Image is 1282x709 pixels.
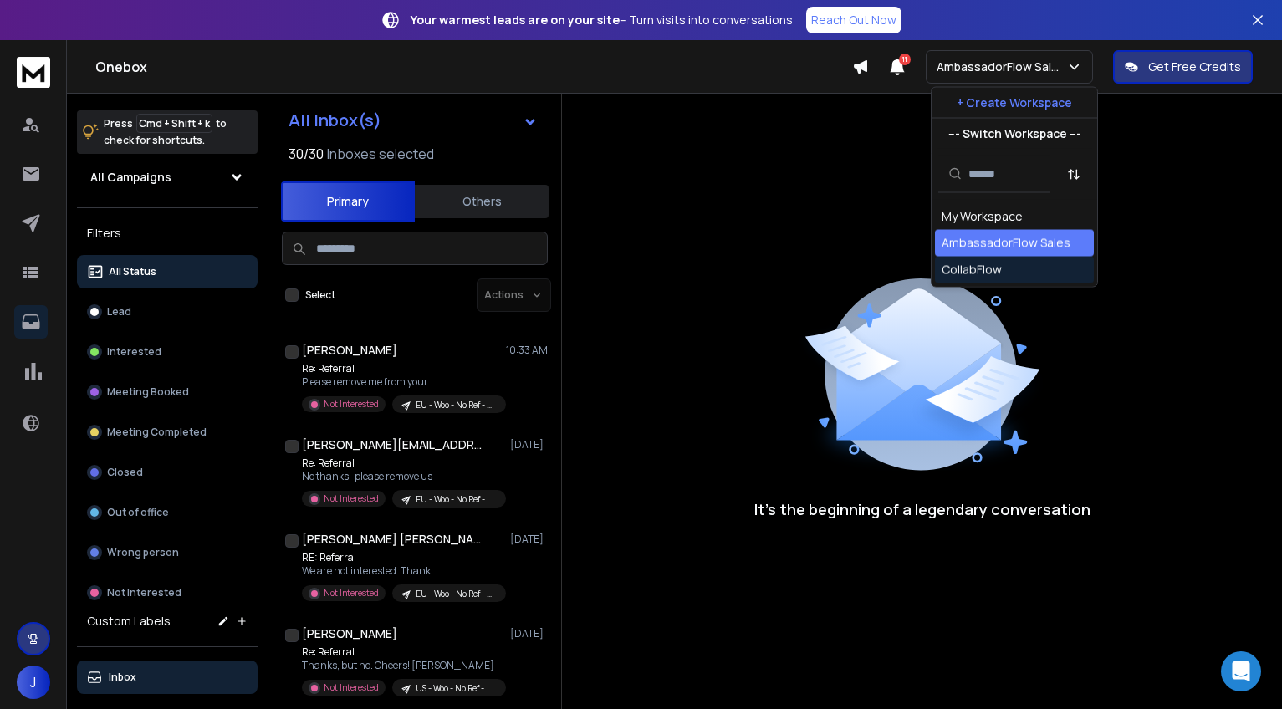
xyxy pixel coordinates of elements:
[942,208,1023,225] div: My Workspace
[289,144,324,164] span: 30 / 30
[109,671,136,684] p: Inbox
[1221,651,1261,691] div: Open Intercom Messenger
[324,398,379,411] p: Not Interested
[510,627,548,640] p: [DATE]
[77,536,258,569] button: Wrong person
[109,265,156,278] p: All Status
[302,457,503,470] p: Re: Referral
[302,436,486,453] h1: [PERSON_NAME][EMAIL_ADDRESS][DOMAIN_NAME]
[302,659,503,672] p: Thanks, but no. Cheers! [PERSON_NAME]
[324,492,379,505] p: Not Interested
[411,12,620,28] strong: Your warmest leads are on your site
[302,551,503,564] p: RE: Referral
[95,57,852,77] h1: Onebox
[302,531,486,548] h1: [PERSON_NAME] [PERSON_NAME]
[754,497,1090,521] p: It’s the beginning of a legendary conversation
[1057,157,1090,191] button: Sort by Sort A-Z
[411,12,793,28] p: – Turn visits into conversations
[948,125,1081,142] p: --- Switch Workspace ---
[17,666,50,699] button: J
[275,104,551,137] button: All Inbox(s)
[77,375,258,409] button: Meeting Booked
[87,613,171,630] h3: Custom Labels
[302,362,503,375] p: Re: Referral
[77,456,258,489] button: Closed
[90,169,171,186] h1: All Campaigns
[899,54,911,65] span: 11
[302,375,503,389] p: Please remove me from your
[510,533,548,546] p: [DATE]
[281,181,415,222] button: Primary
[289,112,381,129] h1: All Inbox(s)
[937,59,1066,75] p: AmbassadorFlow Sales
[77,222,258,245] h3: Filters
[107,506,169,519] p: Out of office
[107,385,189,399] p: Meeting Booked
[415,183,549,220] button: Others
[416,682,496,695] p: US - Woo - No Ref - CMO + Founders
[324,681,379,694] p: Not Interested
[107,546,179,559] p: Wrong person
[104,115,227,149] p: Press to check for shortcuts.
[1113,50,1253,84] button: Get Free Credits
[506,344,548,357] p: 10:33 AM
[17,57,50,88] img: logo
[806,7,901,33] a: Reach Out Now
[302,625,397,642] h1: [PERSON_NAME]
[302,470,503,483] p: No thanks- please remove us
[77,255,258,288] button: All Status
[416,588,496,600] p: EU - Woo - No Ref - CMO + Founders
[932,88,1097,118] button: + Create Workspace
[305,288,335,302] label: Select
[136,114,212,133] span: Cmd + Shift + k
[77,416,258,449] button: Meeting Completed
[324,587,379,599] p: Not Interested
[1148,59,1241,75] p: Get Free Credits
[510,438,548,451] p: [DATE]
[77,661,258,694] button: Inbox
[107,586,181,599] p: Not Interested
[77,576,258,610] button: Not Interested
[302,342,397,359] h1: [PERSON_NAME]
[107,305,131,319] p: Lead
[107,426,207,439] p: Meeting Completed
[416,493,496,506] p: EU - Woo - No Ref - CMO + Founders
[77,295,258,329] button: Lead
[77,335,258,369] button: Interested
[942,262,1002,278] div: CollabFlow
[327,144,434,164] h3: Inboxes selected
[416,399,496,411] p: EU - Woo - No Ref - CMO + Founders
[302,564,503,578] p: We are not interested. Thank
[942,235,1070,252] div: AmbassadorFlow Sales
[302,645,503,659] p: Re: Referral
[811,12,896,28] p: Reach Out Now
[77,161,258,194] button: All Campaigns
[957,94,1072,111] p: + Create Workspace
[107,466,143,479] p: Closed
[107,345,161,359] p: Interested
[77,496,258,529] button: Out of office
